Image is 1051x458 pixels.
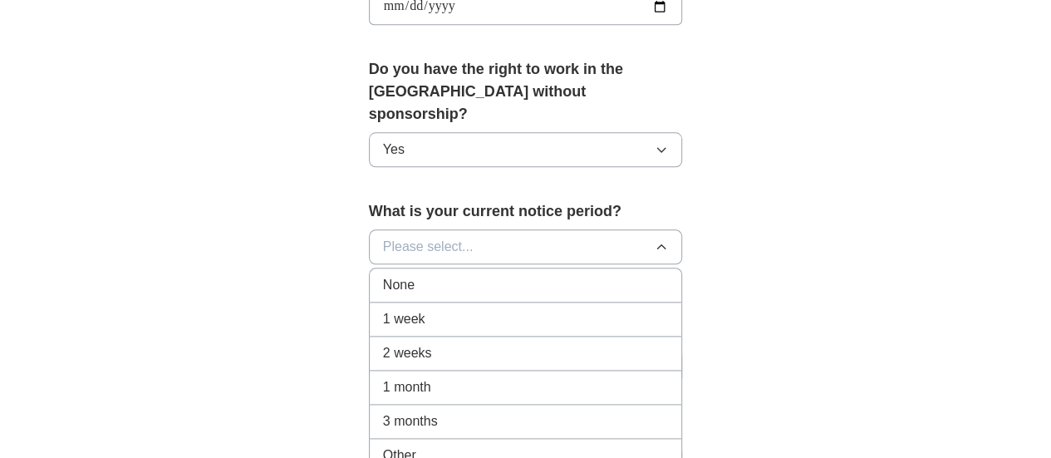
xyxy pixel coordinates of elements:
span: Please select... [383,237,474,257]
span: 1 month [383,377,431,397]
label: What is your current notice period? [369,200,683,223]
span: 2 weeks [383,343,432,363]
span: 3 months [383,411,438,431]
button: Please select... [369,229,683,264]
span: Yes [383,140,405,160]
span: None [383,275,415,295]
button: Yes [369,132,683,167]
span: 1 week [383,309,425,329]
label: Do you have the right to work in the [GEOGRAPHIC_DATA] without sponsorship? [369,58,683,126]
